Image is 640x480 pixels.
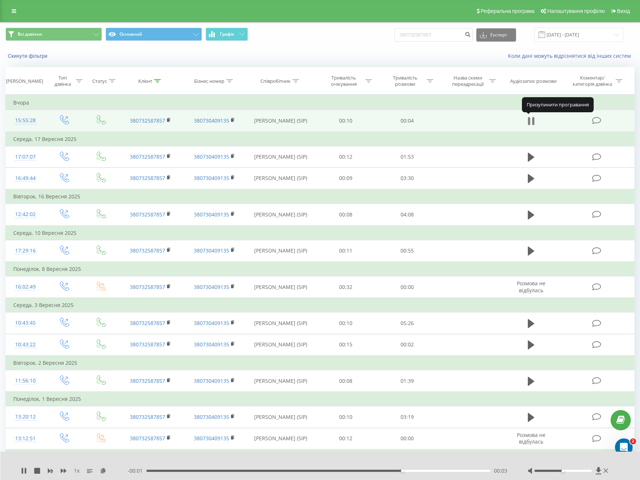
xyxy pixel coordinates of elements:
[315,110,376,132] td: 00:10
[315,240,376,262] td: 00:11
[18,31,42,37] span: Всі дзвінки
[130,174,165,181] a: 380732587857
[517,431,545,445] span: Розмова не відбулась
[246,276,315,298] td: [PERSON_NAME] (SIP)
[194,435,229,442] a: 380730409135
[138,78,152,84] div: Клієнт
[617,8,630,14] span: Вихід
[246,167,315,189] td: [PERSON_NAME] (SIP)
[194,283,229,290] a: 380730409135
[376,334,438,356] td: 00:02
[246,110,315,132] td: [PERSON_NAME] (SIP)
[401,469,404,472] div: Accessibility label
[6,356,634,370] td: Вівторок, 2 Вересня 2025
[376,313,438,334] td: 05:26
[130,153,165,160] a: 380732587857
[494,467,507,474] span: 00:03
[194,247,229,254] a: 380730409135
[510,78,557,84] div: Аудіозапис розмови
[6,189,634,204] td: Вівторок, 16 Вересня 2025
[476,28,516,42] button: Експорт
[6,262,634,276] td: Понеділок, 8 Вересня 2025
[517,280,545,293] span: Розмова не відбулась
[376,370,438,392] td: 01:39
[194,320,229,327] a: 380730409135
[315,276,376,298] td: 00:32
[6,392,634,406] td: Понеділок, 1 Вересня 2025
[562,469,565,472] div: Accessibility label
[130,320,165,327] a: 380732587857
[376,204,438,226] td: 04:08
[246,370,315,392] td: [PERSON_NAME] (SIP)
[315,204,376,226] td: 00:08
[51,75,74,87] div: Тип дзвінка
[246,240,315,262] td: [PERSON_NAME] (SIP)
[376,428,438,449] td: 00:00
[13,207,38,222] div: 12:42:02
[481,8,535,14] span: Реферальна програма
[130,435,165,442] a: 380732587857
[106,28,202,41] button: Основний
[315,428,376,449] td: 00:12
[13,280,38,294] div: 16:02:49
[547,8,605,14] span: Налаштування профілю
[508,52,634,59] a: Коли дані можуть відрізнятися вiд інших систем
[376,276,438,298] td: 00:00
[6,78,43,84] div: [PERSON_NAME]
[13,410,38,424] div: 13:20:12
[376,146,438,167] td: 01:53
[74,467,79,474] span: 1 x
[6,226,634,240] td: Середа, 10 Вересня 2025
[13,374,38,388] div: 11:56:10
[13,150,38,164] div: 17:07:07
[324,75,363,87] div: Тривалість очікування
[194,413,229,420] a: 380730409135
[246,146,315,167] td: [PERSON_NAME] (SIP)
[246,428,315,449] td: [PERSON_NAME] (SIP)
[315,146,376,167] td: 00:12
[206,28,248,41] button: Графік
[246,334,315,356] td: [PERSON_NAME] (SIP)
[630,438,636,444] span: 2
[522,97,594,112] div: Призупинити програвання
[92,78,107,84] div: Статус
[6,449,634,464] td: Понеділок, 25 Серпня 2025
[376,406,438,428] td: 03:19
[246,406,315,428] td: [PERSON_NAME] (SIP)
[13,113,38,128] div: 15:55:28
[376,110,438,132] td: 00:04
[130,413,165,420] a: 380732587857
[315,313,376,334] td: 00:10
[260,78,291,84] div: Співробітник
[130,211,165,218] a: 380732587857
[246,204,315,226] td: [PERSON_NAME] (SIP)
[194,117,229,124] a: 380730409135
[376,240,438,262] td: 00:55
[315,406,376,428] td: 00:10
[571,75,614,87] div: Коментар/категорія дзвінка
[315,167,376,189] td: 00:09
[13,244,38,258] div: 17:29:16
[6,95,634,110] td: Вчора
[194,78,224,84] div: Бізнес номер
[385,75,425,87] div: Тривалість розмови
[13,316,38,330] div: 10:43:45
[6,132,634,147] td: Середа, 17 Вересня 2025
[13,431,38,446] div: 13:12:51
[128,467,146,474] span: - 00:01
[130,117,165,124] a: 380732587857
[194,377,229,384] a: 380730409135
[376,167,438,189] td: 03:30
[220,32,234,37] span: Графік
[6,28,102,41] button: Всі дзвінки
[6,53,51,59] button: Скинути фільтри
[246,313,315,334] td: [PERSON_NAME] (SIP)
[315,334,376,356] td: 00:15
[615,438,633,456] iframe: Intercom live chat
[194,174,229,181] a: 380730409135
[194,153,229,160] a: 380730409135
[395,28,473,42] input: Пошук за номером
[194,211,229,218] a: 380730409135
[130,341,165,348] a: 380732587857
[315,370,376,392] td: 00:08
